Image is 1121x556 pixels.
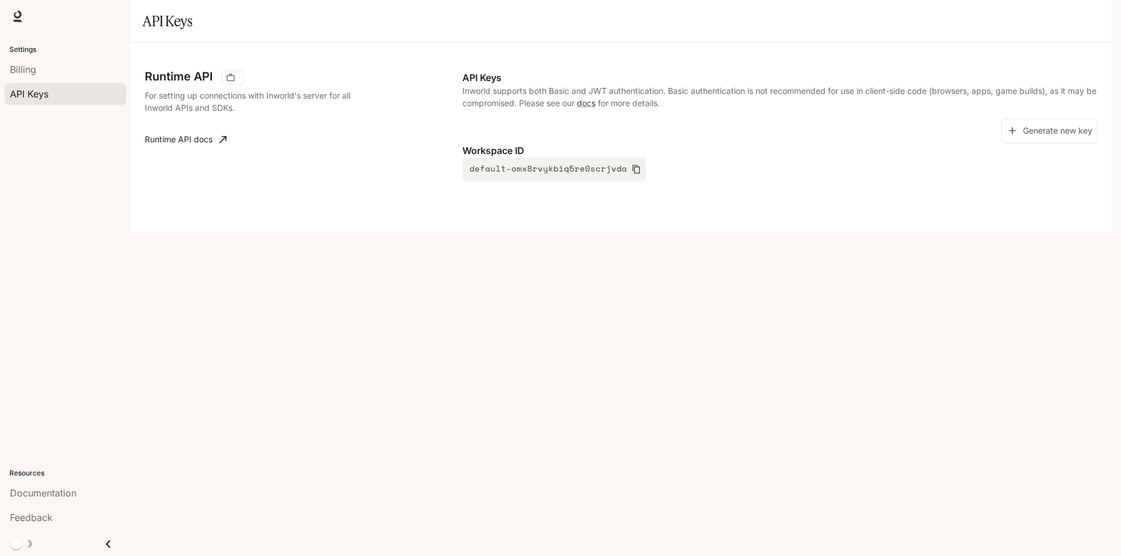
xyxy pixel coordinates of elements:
a: docs [577,98,596,108]
p: Workspace ID [462,144,1098,158]
p: Inworld supports both Basic and JWT authentication. Basic authentication is not recommended for u... [462,85,1098,109]
h1: API Keys [142,9,192,33]
a: Runtime API docs [140,128,231,151]
p: For setting up connections with Inworld's server for all Inworld APIs and SDKs. [145,89,376,114]
button: Generate new key [1001,118,1098,144]
div: These keys will apply to your current workspace only [222,71,244,85]
h3: Runtime API [145,71,213,82]
button: default-omx8rvykbiq5re0scrjvda [462,158,646,181]
p: API Keys [462,71,1098,85]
